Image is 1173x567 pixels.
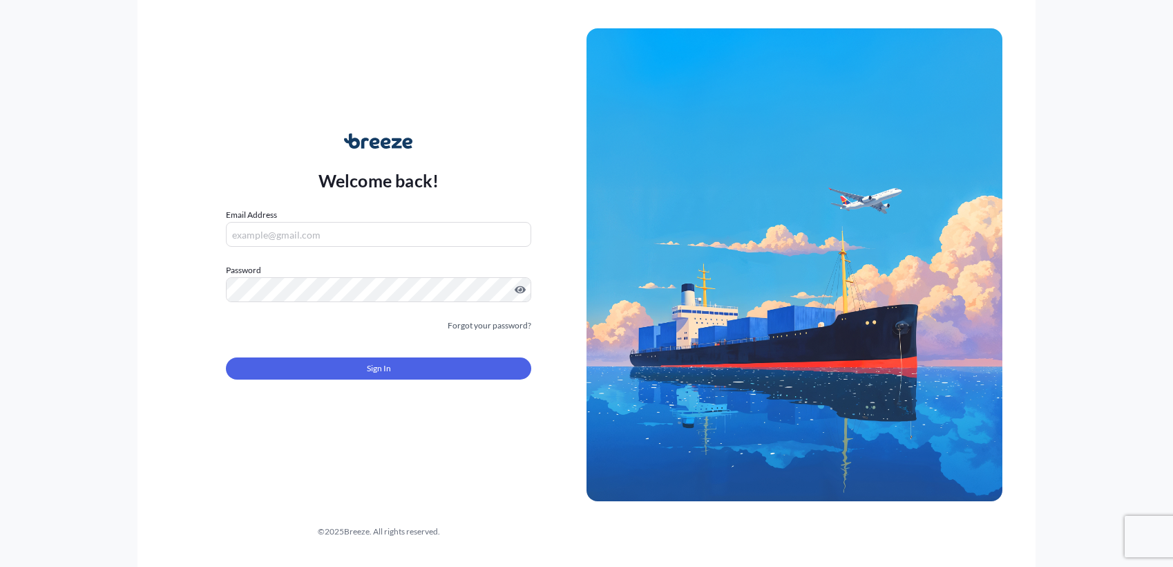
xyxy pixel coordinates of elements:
[448,319,531,333] a: Forgot your password?
[226,208,277,222] label: Email Address
[586,28,1002,501] img: Ship illustration
[226,263,531,277] label: Password
[171,525,586,539] div: © 2025 Breeze. All rights reserved.
[515,284,526,295] button: Show password
[367,362,391,375] span: Sign In
[318,169,439,192] p: Welcome back!
[226,357,531,380] button: Sign In
[226,222,531,247] input: example@gmail.com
